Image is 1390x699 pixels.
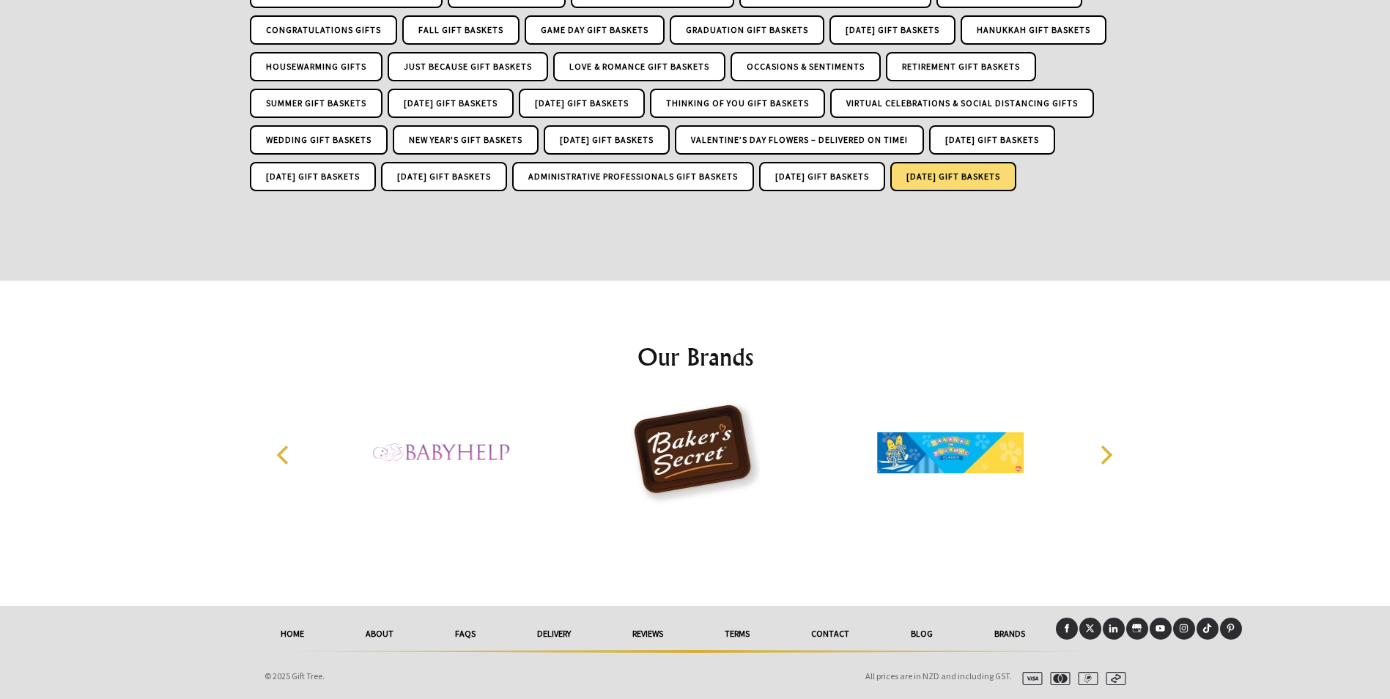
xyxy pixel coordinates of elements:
a: Youtube [1150,618,1172,640]
a: Virtual Celebrations & Social Distancing Gifts [830,89,1094,118]
a: Administrative Professionals Gift Baskets [512,162,754,191]
a: Summer Gift Baskets [250,89,382,118]
a: Pinterest [1220,618,1242,640]
a: Facebook [1056,618,1078,640]
a: Brands [964,618,1056,650]
a: Valentine’s Day Flowers – Delivered On Time! [675,125,924,155]
a: Congratulations Gifts [250,15,397,45]
a: Game Day Gift Baskets [525,15,665,45]
img: afterpay.svg [1100,672,1126,685]
a: Tiktok [1197,618,1219,640]
img: Baker's Secret [622,398,769,508]
a: delivery [506,618,602,650]
a: Contact [780,618,880,650]
a: Just Because Gift Baskets [388,52,548,81]
a: [DATE] Gift Baskets [250,162,376,191]
a: HOME [250,618,335,650]
a: Blog [880,618,964,650]
span: All prices are in NZD and including GST. [865,670,1012,681]
a: Terms [694,618,780,650]
img: Bananas in Pyjamas [877,398,1024,508]
a: [DATE] Gift Baskets [388,89,514,118]
a: Fall Gift Baskets [402,15,520,45]
span: © 2025 Gift Tree. [265,670,325,681]
a: Instagram [1173,618,1195,640]
a: [DATE] Gift Baskets [519,89,645,118]
button: Previous [269,439,301,471]
a: LinkedIn [1103,618,1125,640]
img: Baby Help [366,398,513,508]
img: visa.svg [1016,672,1043,685]
a: [DATE] Gift Baskets [890,162,1016,191]
a: Love & Romance Gift Baskets [553,52,725,81]
a: Retirement Gift Baskets [886,52,1036,81]
a: X (Twitter) [1079,618,1101,640]
a: FAQs [424,618,506,650]
a: Wedding Gift Baskets [250,125,388,155]
a: Occasions & Sentiments [731,52,881,81]
a: Housewarming Gifts [250,52,382,81]
a: [DATE] Gift Baskets [929,125,1055,155]
a: About [335,618,424,650]
img: mastercard.svg [1044,672,1071,685]
button: Next [1090,439,1122,471]
a: reviews [602,618,694,650]
a: [DATE] Gift Baskets [759,162,885,191]
img: paypal.svg [1072,672,1098,685]
a: Graduation Gift Baskets [670,15,824,45]
a: Hanukkah Gift Baskets [961,15,1106,45]
a: Thinking of You Gift Baskets [650,89,825,118]
h2: Our Brands [262,339,1129,374]
a: New Year's Gift Baskets [393,125,539,155]
a: [DATE] Gift Baskets [381,162,507,191]
a: [DATE] Gift Baskets [829,15,955,45]
a: [DATE] Gift Baskets [544,125,670,155]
